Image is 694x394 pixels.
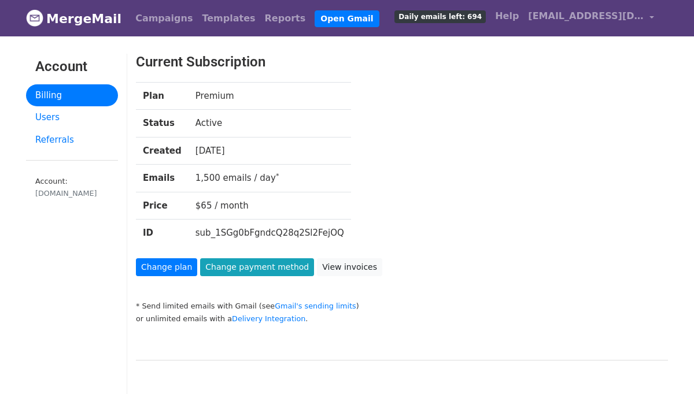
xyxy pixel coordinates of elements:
h3: Account [35,58,109,75]
td: sub_1SGg0bFgndcQ28q2Sl2FejOQ [189,220,351,247]
img: MergeMail logo [26,9,43,27]
a: Campaigns [131,7,197,30]
a: View invoices [317,258,382,276]
a: Change payment method [200,258,314,276]
th: ID [136,220,189,247]
a: Daily emails left: 694 [390,5,490,28]
a: Delivery Integration [232,314,305,323]
span: Daily emails left: 694 [394,10,486,23]
a: Reports [260,7,311,30]
small: * Send limited emails with Gmail (see ) or unlimited emails with a . [136,302,359,324]
a: Billing [26,84,118,107]
td: Active [189,110,351,137]
th: Emails [136,165,189,192]
a: MergeMail [26,6,121,31]
a: Help [490,5,523,28]
td: 1,500 emails / day [189,165,351,192]
a: Users [26,106,118,129]
span: [EMAIL_ADDRESS][DOMAIN_NAME] [528,9,644,23]
th: Status [136,110,189,137]
th: Created [136,137,189,165]
a: Referrals [26,129,118,151]
a: Templates [197,7,260,30]
a: Gmail's sending limits [275,302,356,310]
td: $65 / month [189,192,351,220]
iframe: Chat Widget [636,339,694,394]
a: Change plan [136,258,197,276]
a: Open Gmail [315,10,379,27]
h3: Current Subscription [136,54,622,70]
small: Account: [35,177,109,199]
a: [EMAIL_ADDRESS][DOMAIN_NAME] [523,5,659,32]
div: [DOMAIN_NAME] [35,188,109,199]
th: Plan [136,82,189,110]
td: Premium [189,82,351,110]
th: Price [136,192,189,220]
td: [DATE] [189,137,351,165]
